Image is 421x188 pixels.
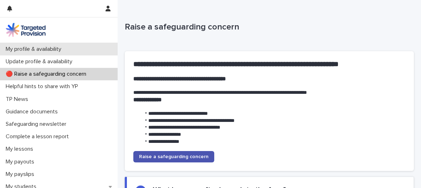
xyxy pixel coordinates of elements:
[133,151,214,162] a: Raise a safeguarding concern
[3,58,78,65] p: Update profile & availability
[3,159,40,165] p: My payouts
[3,171,40,178] p: My payslips
[125,22,411,32] p: Raise a safeguarding concern
[6,23,46,37] img: M5nRWzHhSzIhMunXDL62
[3,146,39,152] p: My lessons
[3,71,92,77] p: 🔴 Raise a safeguarding concern
[3,108,63,115] p: Guidance documents
[3,121,72,128] p: Safeguarding newsletter
[3,83,84,90] p: Helpful hints to share with YP
[3,96,34,103] p: TP News
[139,154,209,159] span: Raise a safeguarding concern
[3,46,67,53] p: My profile & availability
[3,133,75,140] p: Complete a lesson report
